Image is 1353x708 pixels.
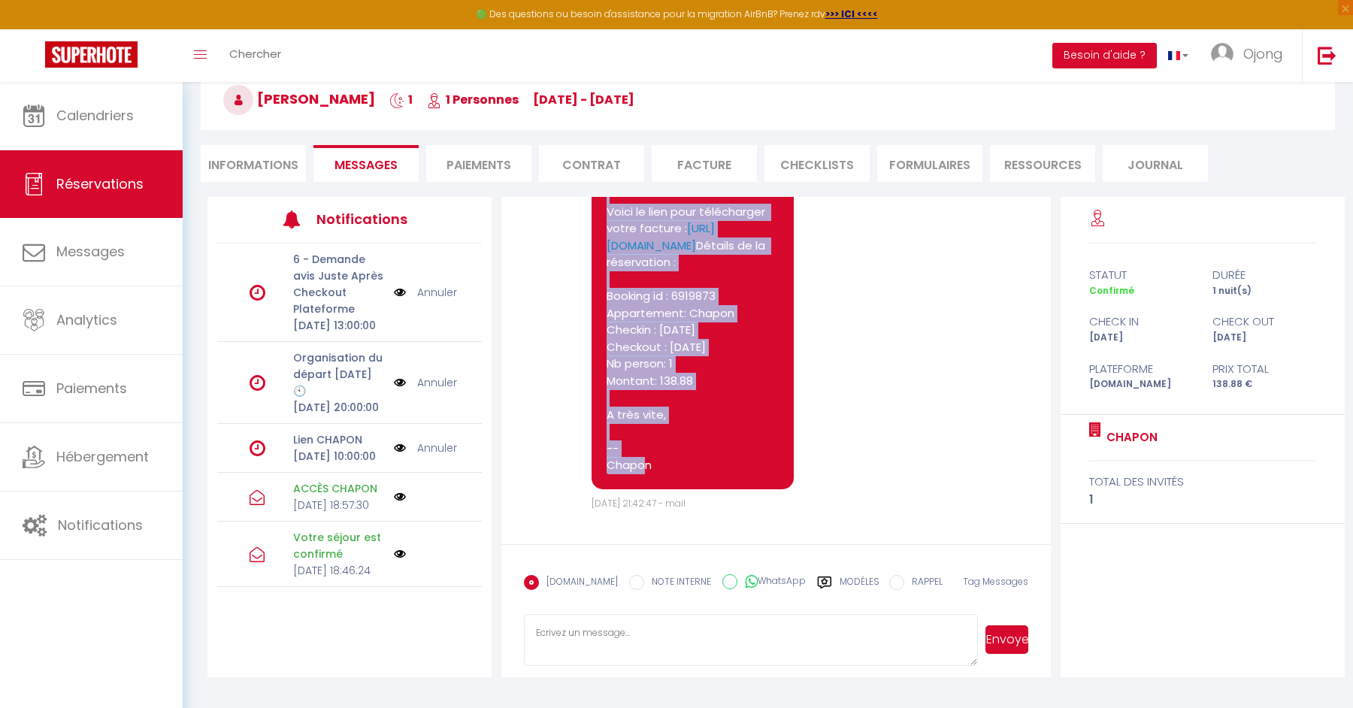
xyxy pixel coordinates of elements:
[1079,266,1203,284] div: statut
[334,156,398,174] span: Messages
[394,440,406,456] img: NO IMAGE
[417,374,457,391] a: Annuler
[56,174,144,193] span: Réservations
[1203,360,1326,378] div: Prix total
[1101,428,1158,446] a: Chapon
[58,516,143,534] span: Notifications
[1052,43,1157,68] button: Besoin d'aide ?
[1203,313,1326,331] div: check out
[607,170,778,474] pre: Bonjour, Voici le lien pour télécharger votre facture : Détails de la réservation : Booking id : ...
[394,548,406,560] img: NO IMAGE
[427,91,519,108] span: 1 Personnes
[394,374,406,391] img: NO IMAGE
[417,440,457,456] a: Annuler
[45,41,138,68] img: Super Booking
[293,399,383,416] p: [DATE] 20:00:00
[293,497,383,513] p: [DATE] 18:57:30
[293,251,383,317] p: 6 - Demande avis Juste Après Checkout Plateforme
[539,575,618,592] label: [DOMAIN_NAME]
[229,46,281,62] span: Chercher
[56,242,125,261] span: Messages
[394,284,406,301] img: NO IMAGE
[1079,313,1203,331] div: check in
[1089,491,1317,509] div: 1
[1089,473,1317,491] div: total des invités
[652,145,757,182] li: Facture
[985,625,1028,654] button: Envoyer
[840,575,879,601] label: Modèles
[417,284,457,301] a: Annuler
[56,106,134,125] span: Calendriers
[293,480,383,497] p: ACCÈS CHAPON
[607,220,715,253] a: [URL][DOMAIN_NAME]
[1203,266,1326,284] div: durée
[56,447,149,466] span: Hébergement
[56,379,127,398] span: Paiements
[201,145,306,182] li: Informations
[316,202,427,236] h3: Notifications
[56,310,117,329] span: Analytics
[1318,46,1336,65] img: logout
[825,8,878,20] a: >>> ICI <<<<
[389,91,413,108] span: 1
[293,431,383,448] p: Lien CHAPON
[1079,360,1203,378] div: Plateforme
[644,575,711,592] label: NOTE INTERNE
[293,448,383,464] p: [DATE] 10:00:00
[1200,29,1302,82] a: ... Ojong
[539,145,644,182] li: Contrat
[963,575,1028,588] span: Tag Messages
[533,91,634,108] span: [DATE] - [DATE]
[293,349,383,399] p: Organisation du départ [DATE] 🕙
[1089,284,1134,297] span: Confirmé
[1079,377,1203,392] div: [DOMAIN_NAME]
[1243,44,1283,63] span: Ojong
[1211,43,1233,65] img: ...
[293,529,383,562] p: Votre séjour est confirmé
[990,145,1095,182] li: Ressources
[1203,377,1326,392] div: 138.88 €
[394,491,406,503] img: NO IMAGE
[218,29,292,82] a: Chercher
[737,574,806,591] label: WhatsApp
[1079,331,1203,345] div: [DATE]
[904,575,943,592] label: RAPPEL
[764,145,870,182] li: CHECKLISTS
[293,317,383,334] p: [DATE] 13:00:00
[223,89,375,108] span: [PERSON_NAME]
[293,562,383,579] p: [DATE] 18:46:24
[1203,331,1326,345] div: [DATE]
[592,497,686,510] span: [DATE] 21:42:47 - mail
[877,145,982,182] li: FORMULAIRES
[1203,284,1326,298] div: 1 nuit(s)
[426,145,531,182] li: Paiements
[1103,145,1208,182] li: Journal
